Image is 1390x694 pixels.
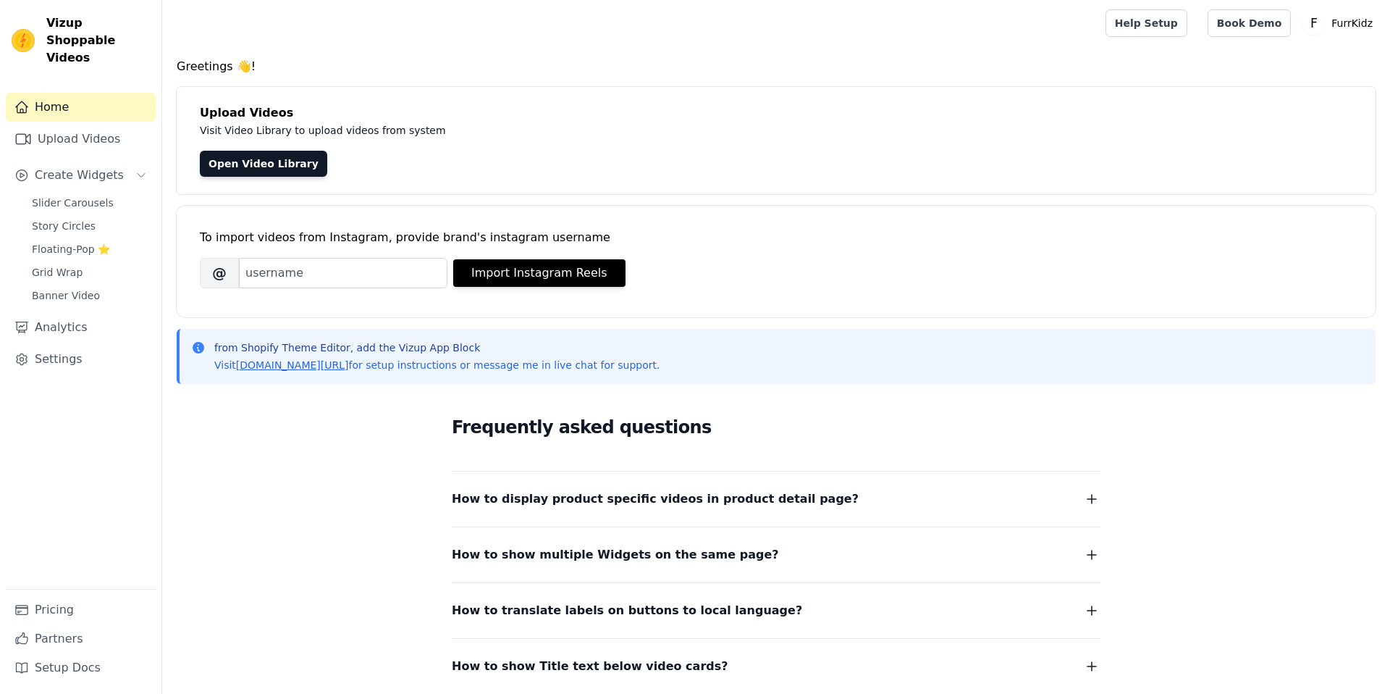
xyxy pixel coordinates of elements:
[1208,9,1291,37] a: Book Demo
[452,413,1100,442] h2: Frequently asked questions
[6,313,156,342] a: Analytics
[32,242,110,256] span: Floating-Pop ⭐
[452,601,1100,621] button: How to translate labels on buttons to local language?
[200,151,327,177] a: Open Video Library
[35,167,124,184] span: Create Widgets
[6,161,156,190] button: Create Widgets
[23,239,156,259] a: Floating-Pop ⭐
[6,93,156,122] a: Home
[214,340,660,355] p: from Shopify Theme Editor, add the Vizup App Block
[1302,10,1378,36] button: F FurrKidz
[46,14,150,67] span: Vizup Shoppable Videos
[200,229,1352,246] div: To import videos from Instagram, provide brand's instagram username
[452,545,1100,565] button: How to show multiple Widgets on the same page?
[200,104,1352,122] h4: Upload Videos
[239,258,447,288] input: username
[200,258,239,288] span: @
[6,125,156,154] a: Upload Videos
[32,265,83,280] span: Grid Wrap
[452,489,859,509] span: How to display product specific videos in product detail page?
[200,122,848,139] p: Visit Video Library to upload videos from system
[23,216,156,236] a: Story Circles
[177,58,1376,75] h4: Greetings 👋!
[452,601,802,621] span: How to translate labels on buttons to local language?
[32,288,100,303] span: Banner Video
[23,285,156,306] a: Banner Video
[23,193,156,213] a: Slider Carousels
[6,595,156,624] a: Pricing
[32,219,96,233] span: Story Circles
[6,345,156,374] a: Settings
[453,259,625,287] button: Import Instagram Reels
[32,196,114,210] span: Slider Carousels
[23,262,156,283] a: Grid Wrap
[452,656,1100,677] button: How to show Title text below video cards?
[1326,10,1378,36] p: FurrKidz
[214,358,660,372] p: Visit for setup instructions or message me in live chat for support.
[1310,16,1318,30] text: F
[6,624,156,653] a: Partners
[452,545,779,565] span: How to show multiple Widgets on the same page?
[12,29,35,52] img: Vizup
[452,489,1100,509] button: How to display product specific videos in product detail page?
[6,653,156,682] a: Setup Docs
[1105,9,1187,37] a: Help Setup
[452,656,728,677] span: How to show Title text below video cards?
[236,359,349,371] a: [DOMAIN_NAME][URL]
